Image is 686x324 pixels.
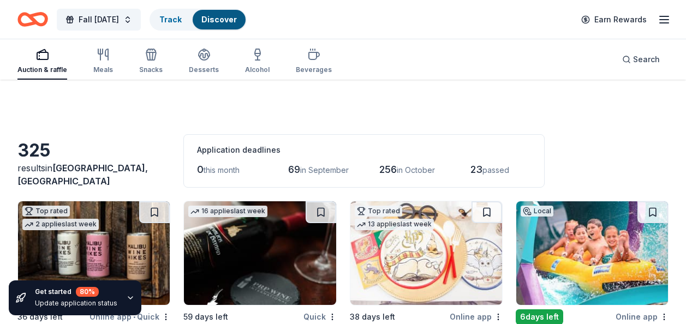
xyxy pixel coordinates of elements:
img: Image for PRP Wine International [184,201,336,305]
span: in October [397,165,435,175]
button: Snacks [139,44,163,80]
div: Top rated [355,206,402,217]
span: 23 [470,164,482,175]
div: Auction & raffle [17,65,67,74]
div: Top rated [22,206,70,217]
button: Fall [DATE] [57,9,141,31]
div: 13 applies last week [355,219,434,230]
div: Beverages [296,65,332,74]
div: Snacks [139,65,163,74]
span: 69 [288,164,300,175]
a: Track [159,15,182,24]
div: Application deadlines [197,143,531,157]
div: 59 days left [183,310,228,323]
div: Online app [616,310,669,323]
div: 16 applies last week [188,206,267,217]
div: results [17,161,170,188]
img: Image for Oriental Trading [350,201,502,305]
button: Meals [93,44,113,80]
span: passed [482,165,509,175]
div: Desserts [189,65,219,74]
a: Discover [201,15,237,24]
button: Desserts [189,44,219,80]
span: in September [300,165,349,175]
button: Search [613,49,669,70]
button: Alcohol [245,44,270,80]
button: Auction & raffle [17,44,67,80]
span: in [17,163,148,187]
span: 256 [379,164,397,175]
div: Meals [93,65,113,74]
span: Search [633,53,660,66]
div: 325 [17,140,170,161]
div: Update application status [35,299,117,308]
div: Online app [450,310,503,323]
div: 2 applies last week [22,219,99,230]
a: Earn Rewards [575,10,653,29]
img: Image for Malibu Wine Hikes [18,201,170,305]
div: 38 days left [350,310,395,323]
img: Image for Raging Waters (Los Angeles) [516,201,668,305]
span: 0 [197,164,204,175]
button: Beverages [296,44,332,80]
span: Fall [DATE] [79,13,119,26]
div: Quick [303,310,337,323]
div: Get started [35,287,117,297]
button: TrackDiscover [150,9,247,31]
div: 80 % [76,287,99,297]
div: Local [521,206,553,217]
span: [GEOGRAPHIC_DATA], [GEOGRAPHIC_DATA] [17,163,148,187]
div: Alcohol [245,65,270,74]
span: this month [204,165,240,175]
a: Home [17,7,48,32]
